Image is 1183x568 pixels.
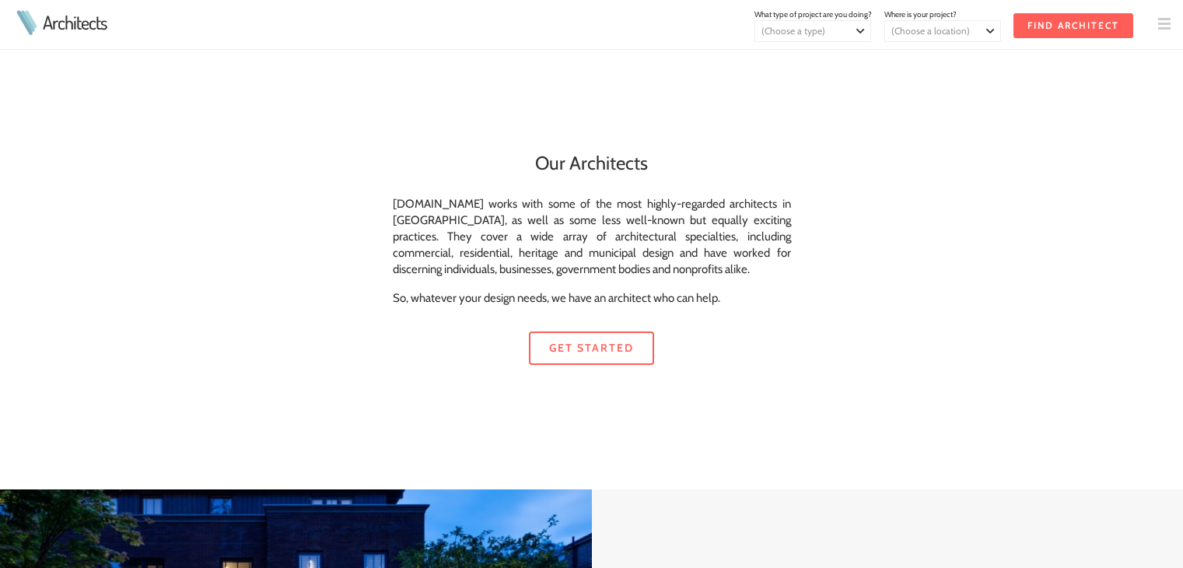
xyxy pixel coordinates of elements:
span: Where is your project? [884,9,957,19]
h2: Our Architects [393,149,791,177]
img: Architects [12,10,40,35]
a: Get started [529,331,654,365]
a: Architects [43,13,107,32]
span: What type of project are you doing? [754,9,872,19]
input: Find Architect [1013,13,1133,38]
p: So, whatever your design needs, we have an architect who can help. [393,290,791,307]
p: [DOMAIN_NAME] works with some of the most highly-regarded architects in [GEOGRAPHIC_DATA], as wel... [393,196,791,278]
